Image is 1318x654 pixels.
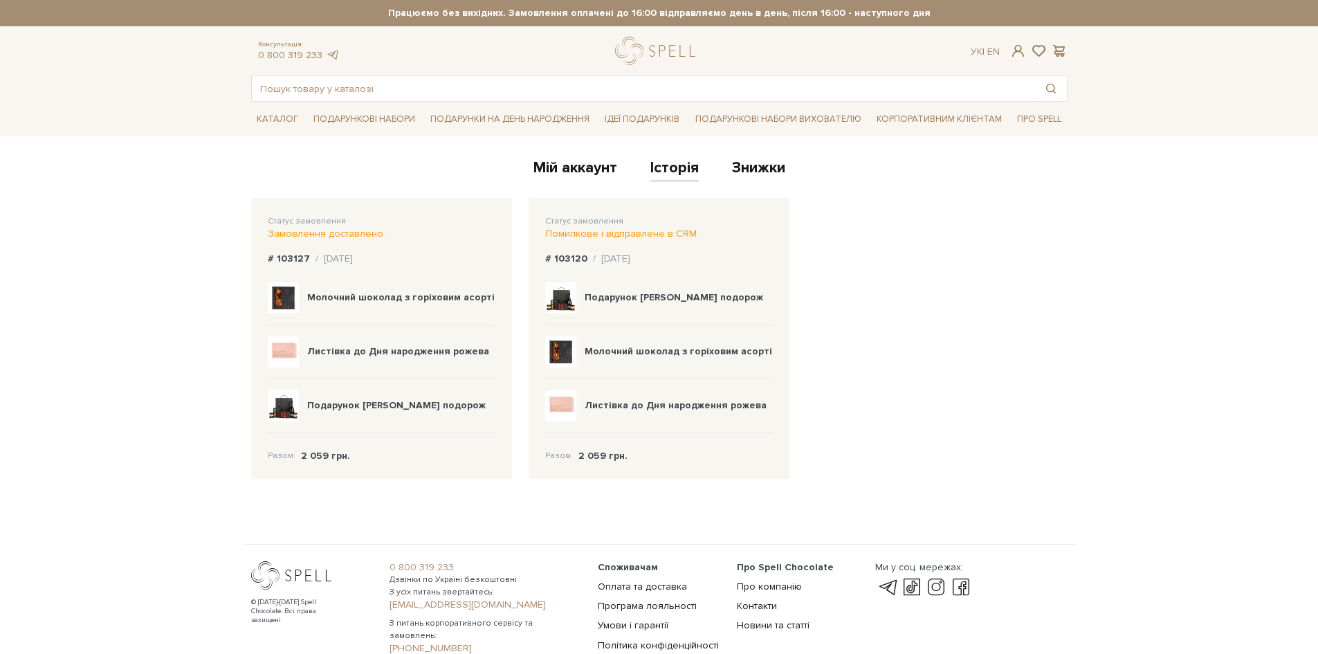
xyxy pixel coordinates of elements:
a: Контакти [737,600,777,612]
a: Політика конфіденційності [598,639,719,651]
div: Ми у соц. мережах: [875,561,972,574]
a: Програма лояльності [598,600,697,612]
a: Каталог [251,109,304,130]
button: Пошук товару у каталозі [1035,76,1067,101]
b: Подарунок [PERSON_NAME] подорож [307,399,486,411]
a: Історія [650,158,699,181]
a: telegram [875,579,899,596]
b: # 103120 [545,253,587,264]
a: Умови і гарантії [598,619,668,631]
span: Статус замовлення [545,216,623,226]
span: | [982,46,985,57]
div: Помилкове і відправлене в CRM [545,228,773,240]
a: Про компанію [737,581,802,592]
span: З питань корпоративного сервісу та замовлень: [390,617,581,642]
b: # 103127 [268,253,310,264]
b: Молочний шоколад з горіховим асорті [585,345,772,357]
span: Статус замовлення [268,216,346,226]
a: logo [615,37,702,65]
img: Молочний шоколад з горіховим асорті [268,282,299,314]
div: Ук [971,46,1000,58]
img: Листівка до Дня народження рожева [545,390,576,421]
a: Подарункові набори [308,109,421,130]
img: Подарунок Сирна подорож [268,390,299,421]
b: 2 059 грн. [301,450,350,462]
b: Листівка до Дня народження рожева [585,399,767,411]
b: 2 059 грн. [578,450,628,462]
a: Подарункові набори вихователю [690,107,867,131]
a: [EMAIL_ADDRESS][DOMAIN_NAME] [390,599,581,611]
div: / [DATE] [593,253,630,265]
a: Подарунки на День народження [425,109,595,130]
a: tik-tok [900,579,924,596]
div: / [DATE] [315,253,353,265]
a: 0 800 319 233 [258,49,322,61]
input: Пошук товару у каталозі [252,76,1035,101]
strong: Працюємо без вихідних. Замовлення оплачені до 16:00 відправляємо день в день, після 16:00 - насту... [251,7,1068,19]
span: Про Spell Chocolate [737,561,834,573]
a: facebook [949,579,973,596]
div: Замовлення доставлено [268,228,495,240]
b: Подарунок [PERSON_NAME] подорож [585,291,763,303]
a: Про Spell [1012,109,1067,130]
img: Подарунок Сирна подорож [545,282,576,314]
span: З усіх питань звертайтесь: [390,586,581,599]
img: Листівка до Дня народження рожева [268,336,299,367]
a: Знижки [732,158,785,181]
span: Споживачам [598,561,658,573]
div: © [DATE]-[DATE] Spell Chocolate. Всі права захищені [251,598,345,625]
a: 0 800 319 233 [390,561,581,574]
a: Ідеї подарунків [599,109,685,130]
a: En [987,46,1000,57]
span: Дзвінки по Україні безкоштовні [390,574,581,586]
b: Молочний шоколад з горіховим асорті [307,291,495,303]
b: Листівка до Дня народження рожева [307,345,489,357]
a: Корпоративним клієнтам [871,107,1007,131]
span: Разом: [545,450,573,462]
img: Молочний шоколад з горіховим асорті [545,336,576,367]
a: Оплата та доставка [598,581,687,592]
a: Новини та статті [737,619,809,631]
span: Консультація: [258,40,340,49]
a: telegram [326,49,340,61]
span: Разом: [268,450,295,462]
a: instagram [924,579,948,596]
a: Мій аккаунт [533,158,617,181]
